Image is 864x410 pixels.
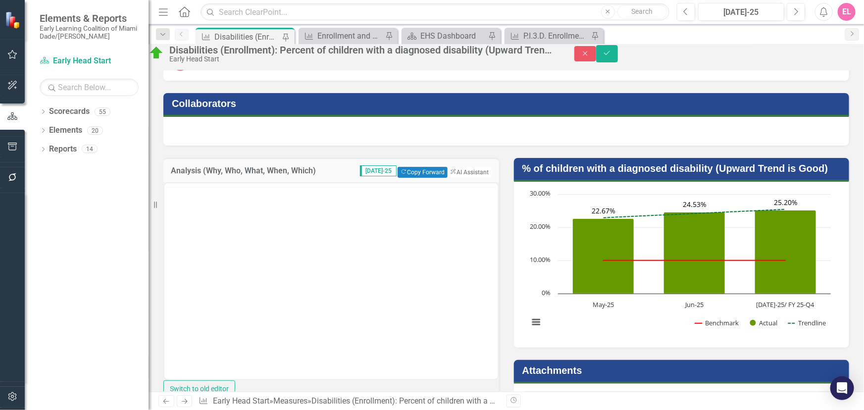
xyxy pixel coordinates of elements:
div: 55 [95,107,110,116]
text: 0% [542,288,551,297]
a: Early Head Start [40,55,139,67]
div: Early Head Start [169,55,555,63]
button: View chart menu, Chart [529,315,543,329]
img: ClearPoint Strategy [5,11,22,28]
div: [DATE]-25 [702,6,781,18]
div: Enrollment and Attendance (Monthly Attendance): Percent of Average Monthly Attendance (Upward Tre... [317,30,383,42]
a: Elements [49,125,82,136]
button: EL [838,3,856,21]
a: P.I.3.D. Enrollment and Attendance (Monthly Enrollment): Percent of Monthly Enrollment (Upward Tr... [507,30,589,42]
h3: % of children with a diagnosed disability (Upward Trend is Good) [522,163,845,174]
text: Jun-25 [684,300,704,309]
h3: Analysis (Why, Who, What, When, Which) [171,166,339,175]
div: Disabilities (Enrollment): Percent of children with a diagnosed disability (Upward Trend is Good) [311,396,645,406]
button: Show Benchmark [695,318,739,327]
path: May-25, 22.66666667. Actual. [572,219,634,294]
g: Trendline, series 3 of 3. Line with 3 data points. [601,207,787,220]
text: 10.00% [530,255,551,264]
div: Open Intercom Messenger [830,376,854,400]
button: Search [617,5,667,19]
img: Above Target [149,45,164,61]
button: AI Assistant [448,167,491,177]
a: Enrollment and Attendance (Monthly Attendance): Percent of Average Monthly Attendance (Upward Tre... [301,30,383,42]
a: EHS Dashboard [404,30,486,42]
a: Early Head Start [213,396,269,406]
path: Jun-25, 24.53333333. Actual. [663,212,725,294]
text: 24.53% [683,200,707,209]
button: Copy Forward [398,167,448,178]
a: Measures [273,396,307,406]
a: Reports [49,144,77,155]
span: Elements & Reports [40,12,139,24]
iframe: Rich Text Area [164,187,498,379]
div: 20 [87,126,103,135]
text: 30.00% [530,189,551,198]
span: Search [631,7,653,15]
button: [DATE]-25 [698,3,785,21]
div: 14 [82,145,98,154]
path: Jul-25/ FY 25-Q4, 25.2. Actual. [755,210,816,294]
div: Disabilities (Enrollment): Percent of children with a diagnosed disability (Upward Trend is Good) [169,45,555,55]
text: [DATE]-25/ FY 25-Q4 [756,300,814,309]
div: P.I.3.D. Enrollment and Attendance (Monthly Enrollment): Percent of Monthly Enrollment (Upward Tr... [523,30,589,42]
text: 22.67% [592,206,615,215]
g: Actual, series 2 of 3. Bar series with 3 bars. [572,210,816,294]
div: Chart. Highcharts interactive chart. [524,189,840,338]
input: Search ClearPoint... [201,3,669,21]
g: Benchmark, series 1 of 3. Line with 3 data points. [601,258,787,262]
button: Show Trendline [788,318,827,327]
button: Show Actual [750,318,778,327]
text: 20.00% [530,222,551,231]
div: » » [199,396,499,407]
svg: Interactive chart [524,189,836,338]
a: Scorecards [49,106,90,117]
text: 25.20% [774,198,798,207]
text: May-25 [593,300,614,309]
span: [DATE]-25 [360,165,397,176]
input: Search Below... [40,79,139,96]
div: Disabilities (Enrollment): Percent of children with a diagnosed disability (Upward Trend is Good) [214,31,280,43]
button: Switch to old editor [163,380,235,398]
h3: Collaborators [172,98,844,109]
div: EHS Dashboard [420,30,486,42]
h3: Attachments [522,365,845,376]
small: Early Learning Coalition of Miami Dade/[PERSON_NAME] [40,24,139,41]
